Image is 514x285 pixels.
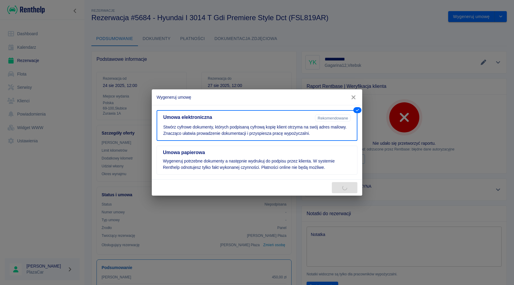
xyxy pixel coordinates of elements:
h5: Umowa elektroniczna [163,114,313,120]
h2: Wygeneruj umowę [152,89,362,105]
h5: Umowa papierowa [163,150,351,156]
p: Wygeneruj potrzebne dokumenty a następnie wydrukuj do podpisu przez klienta. W systemie Renthelp ... [163,158,351,171]
span: Rekomendowane [315,116,350,120]
button: Umowa elektronicznaRekomendowaneStwórz cyfrowe dokumenty, których podpisaną cyfrową kopię klient ... [157,110,357,141]
p: Stwórz cyfrowe dokumenty, których podpisaną cyfrową kopię klient otrzyma na swój adres mailowy. Z... [163,124,351,137]
button: Umowa papierowaWygeneruj potrzebne dokumenty a następnie wydrukuj do podpisu przez klienta. W sys... [157,146,357,175]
